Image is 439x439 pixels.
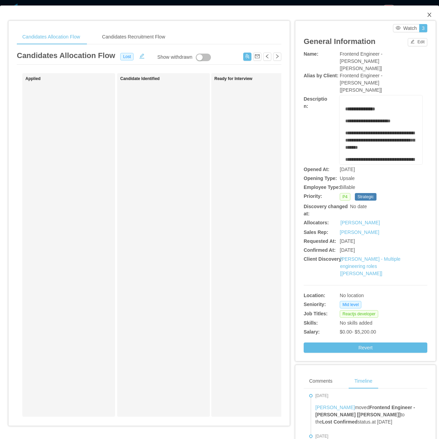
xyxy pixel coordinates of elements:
[17,50,115,61] article: Candidates Allocation Flow
[304,193,322,199] b: Priority:
[340,310,378,318] span: Reactjs developer
[304,184,340,190] b: Employee Type:
[97,29,171,45] div: Candidates Recruitment Flow
[340,95,422,164] div: rdw-wrapper
[304,73,338,78] b: Alias by Client:
[273,53,281,61] button: icon: right
[340,184,355,190] span: Billable
[17,29,86,45] div: Candidates Allocation Flow
[340,73,383,93] span: Frontend Engineer - [PERSON_NAME] [[PERSON_NAME]]
[393,24,419,32] button: icon: eyeWatch
[340,256,401,276] a: [PERSON_NAME] - Multiple engineering roles [[PERSON_NAME]]
[304,247,336,253] b: Confirmed At:
[340,238,355,244] span: [DATE]
[340,292,402,299] div: No location
[355,193,376,201] span: Strategic
[315,405,415,425] span: moved to the status. at [DATE]
[304,36,375,47] article: General Information
[340,229,379,235] a: [PERSON_NAME]
[253,53,261,61] button: icon: mail
[345,105,417,174] div: rdw-editor
[304,293,325,298] b: Location:
[340,247,355,253] span: [DATE]
[340,167,355,172] span: [DATE]
[304,302,326,307] b: Seniority:
[263,53,271,61] button: icon: left
[427,12,432,18] i: icon: close
[350,204,367,209] span: No date
[304,238,336,244] b: Requested At:
[157,54,192,61] div: Show withdrawn
[304,204,348,216] b: Discovery changed at:
[315,434,328,439] span: [DATE]
[340,301,361,308] span: Mid level
[304,311,328,316] b: Job Titles:
[120,76,216,81] h1: Candidate Identified
[304,96,327,109] b: Description:
[340,320,372,326] span: No skills added
[408,38,427,46] button: icon: editEdit
[214,76,311,81] h1: Ready for Interview
[243,53,251,61] button: icon: usergroup-add
[315,393,328,398] span: [DATE]
[340,51,383,71] span: Frontend Engineer - [PERSON_NAME] [[PERSON_NAME]]
[340,193,350,201] span: P4
[304,342,427,353] button: Revert
[304,229,328,235] b: Sales Rep:
[304,329,320,335] b: Salary:
[120,53,134,60] span: Lost
[304,320,318,326] b: Skills:
[315,405,355,410] a: [PERSON_NAME]
[322,419,357,425] strong: Lost Confirmed
[419,24,427,32] button: 3
[340,219,380,226] a: [PERSON_NAME]
[420,5,439,25] button: Close
[304,220,329,225] b: Allocators:
[349,373,378,389] div: Timeline
[304,51,318,57] b: Name:
[340,176,355,181] span: Upsale
[304,373,338,389] div: Comments
[304,167,329,172] b: Opened At:
[136,52,147,59] button: icon: edit
[340,329,376,335] span: $0.00 - $5,200.00
[304,256,343,262] b: Client Discovery:
[304,176,337,181] b: Opening Type:
[25,76,122,81] h1: Applied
